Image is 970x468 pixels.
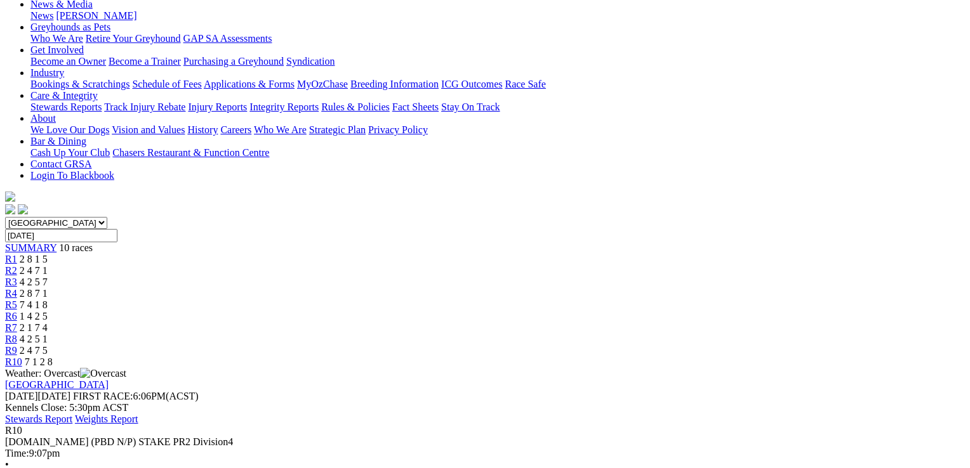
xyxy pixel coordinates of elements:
span: 2 4 7 5 [20,345,48,356]
a: Syndication [286,56,335,67]
a: [PERSON_NAME] [56,10,136,21]
div: Kennels Close: 5:30pm ACST [5,402,955,413]
a: Breeding Information [350,79,439,89]
a: Injury Reports [188,101,247,112]
a: Cash Up Your Club [30,147,110,158]
a: Bookings & Scratchings [30,79,130,89]
span: FIRST RACE: [73,391,133,401]
div: Bar & Dining [30,147,955,159]
a: Stay On Track [441,101,500,112]
span: [DATE] [5,391,70,401]
a: News [30,10,53,21]
span: 2 1 7 4 [20,322,48,333]
a: SUMMARY [5,242,56,253]
a: Purchasing a Greyhound [183,56,284,67]
a: Weights Report [75,413,138,424]
img: Overcast [80,368,126,379]
a: Track Injury Rebate [104,101,185,112]
span: 4 2 5 1 [20,334,48,344]
div: [DOMAIN_NAME] (PBD N/P) STAKE PR2 Division4 [5,436,955,448]
a: Care & Integrity [30,90,98,101]
a: R2 [5,265,17,276]
a: Become a Trainer [109,56,181,67]
a: Schedule of Fees [132,79,201,89]
a: Vision and Values [112,124,185,135]
img: facebook.svg [5,204,15,214]
span: 7 1 2 8 [25,356,53,367]
a: Who We Are [30,33,83,44]
a: Stewards Reports [30,101,102,112]
div: 9:07pm [5,448,955,459]
span: Time: [5,448,29,458]
div: Greyhounds as Pets [30,33,955,44]
a: Contact GRSA [30,159,91,169]
div: Get Involved [30,56,955,67]
a: Stewards Report [5,413,72,424]
span: 1 4 2 5 [20,311,48,322]
a: Who We Are [254,124,307,135]
span: 2 8 7 1 [20,288,48,299]
a: ICG Outcomes [441,79,502,89]
img: twitter.svg [18,204,28,214]
a: Fact Sheets [392,101,439,112]
a: GAP SA Assessments [183,33,272,44]
a: Rules & Policies [321,101,390,112]
span: R10 [5,425,22,436]
a: Careers [220,124,251,135]
a: Become an Owner [30,56,106,67]
a: Applications & Forms [204,79,295,89]
a: R1 [5,254,17,264]
span: [DATE] [5,391,38,401]
a: Privacy Policy [368,124,428,135]
a: MyOzChase [297,79,348,89]
div: About [30,124,955,136]
a: Integrity Reports [249,101,319,112]
div: Care & Integrity [30,101,955,113]
span: 7 4 1 8 [20,299,48,310]
span: 2 8 1 5 [20,254,48,264]
a: Strategic Plan [309,124,366,135]
a: About [30,113,56,124]
a: History [187,124,218,135]
a: Get Involved [30,44,84,55]
a: We Love Our Dogs [30,124,109,135]
span: 2 4 7 1 [20,265,48,276]
a: Bar & Dining [30,136,86,146]
a: R5 [5,299,17,310]
a: Login To Blackbook [30,170,114,181]
a: R6 [5,311,17,322]
span: 10 races [59,242,93,253]
a: Greyhounds as Pets [30,22,110,32]
div: News & Media [30,10,955,22]
a: Chasers Restaurant & Function Centre [112,147,269,158]
a: R9 [5,345,17,356]
input: Select date [5,229,117,242]
span: 6:06PM(ACST) [73,391,199,401]
a: R10 [5,356,22,367]
a: R8 [5,334,17,344]
a: R7 [5,322,17,333]
a: Retire Your Greyhound [86,33,181,44]
div: Industry [30,79,955,90]
a: Race Safe [505,79,545,89]
a: R3 [5,276,17,287]
a: [GEOGRAPHIC_DATA] [5,379,109,390]
a: R4 [5,288,17,299]
span: Weather: Overcast [5,368,126,379]
img: logo-grsa-white.png [5,192,15,202]
span: 4 2 5 7 [20,276,48,287]
a: Industry [30,67,64,78]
